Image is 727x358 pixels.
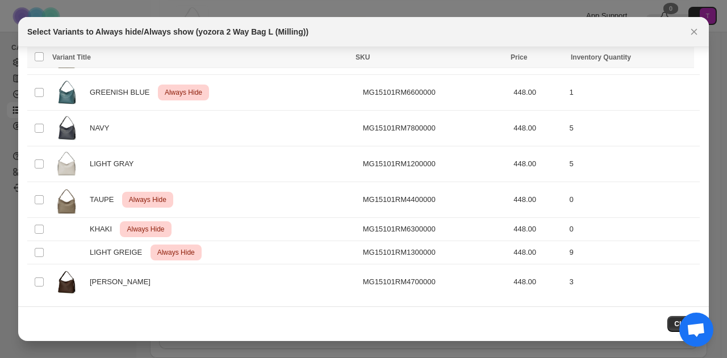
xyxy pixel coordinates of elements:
span: Price [511,53,527,61]
td: 448.00 [510,182,566,218]
button: Close [686,24,702,40]
span: SKU [356,53,370,61]
span: GREENISH BLUE [90,87,156,98]
td: 448.00 [510,264,566,300]
td: 0 [566,182,700,218]
td: MG15101RM1300000 [360,241,511,264]
span: NAVY [90,123,115,134]
td: 3 [566,264,700,300]
img: MG15101_RM47_color_02_1a94eecc-f56d-445d-948e-3ca3e27a3969.webp [52,268,81,296]
img: MG15100_RM78_color_03.jpg [52,114,81,142]
span: Close [674,319,693,328]
h2: Select Variants to Always hide/Always show (yozora 2 Way Bag L (Milling)) [27,26,308,37]
td: MG15101RM6300000 [360,218,511,241]
span: Inventory Quantity [571,53,631,61]
td: 448.00 [510,146,566,182]
td: MG15101RM6600000 [360,75,511,111]
td: MG15101RM4700000 [360,264,511,300]
span: Always Hide [127,193,169,207]
span: Variant Title [52,53,91,61]
img: MG15101_RM12_color_01.jpg [52,150,81,178]
td: 9 [566,241,700,264]
img: MG15100_BM66_color_03.jpg [52,78,81,107]
span: TAUPE [90,194,120,205]
span: Always Hide [124,222,166,236]
td: MG15101RM4400000 [360,182,511,218]
td: MG15101RM7800000 [360,111,511,146]
div: チャットを開く [679,313,713,347]
td: 0 [566,218,700,241]
button: Close [667,316,700,332]
td: 5 [566,146,700,182]
td: 448.00 [510,241,566,264]
td: 5 [566,111,700,146]
span: LIGHT GRAY [90,158,140,170]
span: [PERSON_NAME] [90,276,157,288]
td: 1 [566,75,700,111]
span: Always Hide [162,86,204,99]
td: 448.00 [510,75,566,111]
span: Always Hide [155,246,197,259]
td: 448.00 [510,111,566,146]
span: LIGHT GREIGE [90,247,148,258]
span: KHAKI [90,224,118,235]
img: MG15101_RM44_main_01.jpg [52,186,81,214]
td: 448.00 [510,218,566,241]
td: MG15101RM1200000 [360,146,511,182]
